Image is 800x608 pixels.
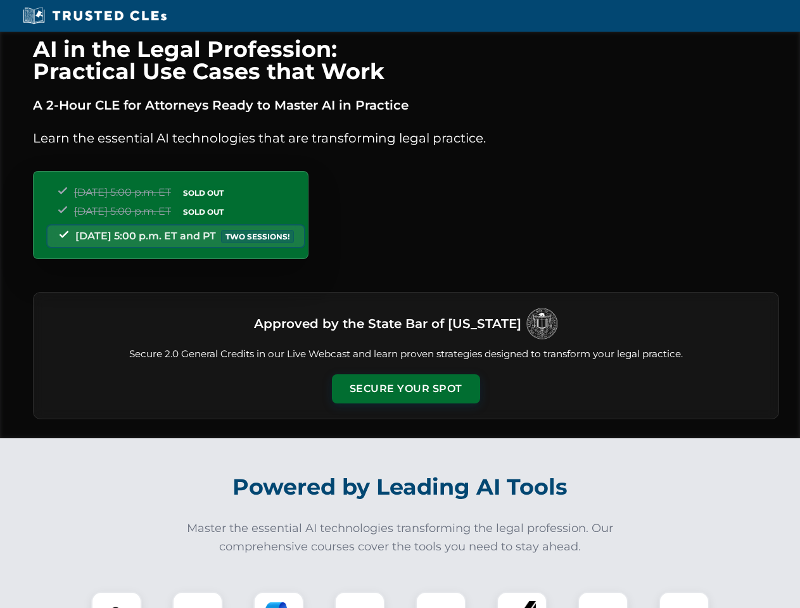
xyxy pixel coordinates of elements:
span: SOLD OUT [179,186,228,199]
span: [DATE] 5:00 p.m. ET [74,186,171,198]
p: Secure 2.0 General Credits in our Live Webcast and learn proven strategies designed to transform ... [49,347,763,362]
p: Learn the essential AI technologies that are transforming legal practice. [33,128,779,148]
p: Master the essential AI technologies transforming the legal profession. Our comprehensive courses... [179,519,622,556]
h3: Approved by the State Bar of [US_STATE] [254,312,521,335]
h2: Powered by Leading AI Tools [49,465,751,509]
h1: AI in the Legal Profession: Practical Use Cases that Work [33,38,779,82]
span: [DATE] 5:00 p.m. ET [74,205,171,217]
button: Secure Your Spot [332,374,480,403]
p: A 2-Hour CLE for Attorneys Ready to Master AI in Practice [33,95,779,115]
span: SOLD OUT [179,205,228,218]
img: Trusted CLEs [19,6,170,25]
img: Logo [526,308,558,339]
